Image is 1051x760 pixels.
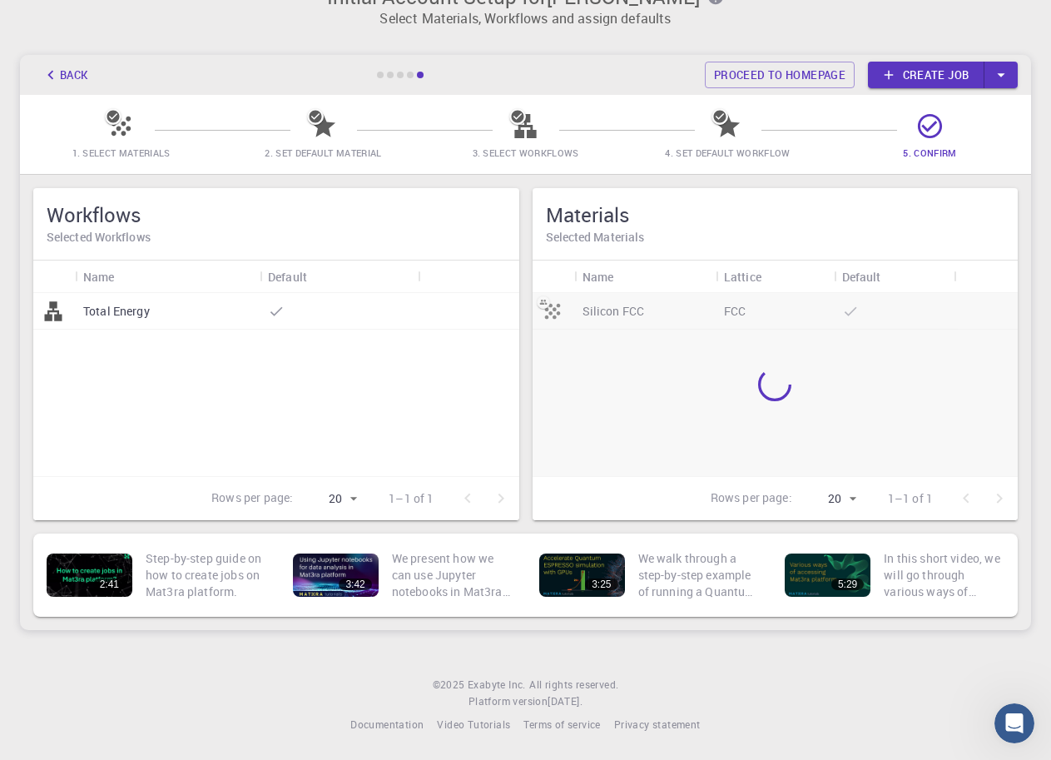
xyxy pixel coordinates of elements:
[533,540,766,610] a: 3:25We walk through a step-by-step example of running a Quantum ESPRESSO job on a GPU enabled nod...
[40,540,273,610] a: 2:41Step-by-step guide on how to create jobs on Mat3ra platform.
[350,718,424,731] span: Documentation
[33,261,75,293] div: Icon
[903,147,956,159] span: 5. Confirm
[842,261,881,293] div: Default
[29,12,118,27] span: Υποστήριξη
[433,677,468,693] span: © 2025
[523,718,600,731] span: Terms of service
[339,579,371,590] div: 3:42
[548,693,583,710] a: [DATE].
[392,550,513,600] p: We present how we can use Jupyter notebooks in Mat3ra platform for data analysis.
[260,261,418,293] div: Default
[33,62,97,88] button: Back
[888,490,933,507] p: 1–1 of 1
[884,550,1004,600] p: In this short video, we will go through various ways of accessing Mat3ra platform. There are thre...
[47,201,506,228] h5: Workflows
[468,677,526,693] a: Exabyte Inc.
[546,201,1005,228] h5: Materials
[831,579,864,590] div: 5:29
[881,263,908,290] button: Sort
[638,550,759,600] p: We walk through a step-by-step example of running a Quantum ESPRESSO job on a GPU enabled node. W...
[307,263,334,290] button: Sort
[300,487,362,511] div: 20
[389,490,434,507] p: 1–1 of 1
[614,718,701,731] span: Privacy statement
[546,228,1005,246] h6: Selected Materials
[614,717,701,733] a: Privacy statement
[93,579,126,590] div: 2:41
[30,8,1021,28] p: Select Materials, Workflows and assign defaults
[665,147,790,159] span: 4. Set Default Workflow
[286,540,519,610] a: 3:42We present how we can use Jupyter notebooks in Mat3ra platform for data analysis.
[115,263,141,290] button: Sort
[868,62,984,88] a: Create job
[211,489,293,509] p: Rows per page:
[613,263,640,290] button: Sort
[548,694,583,708] span: [DATE] .
[72,147,171,159] span: 1. Select Materials
[83,303,150,320] p: Total Energy
[473,147,579,159] span: 3. Select Workflows
[583,261,614,293] div: Name
[350,717,424,733] a: Documentation
[468,678,526,691] span: Exabyte Inc.
[705,62,855,88] a: Proceed to homepage
[529,677,618,693] span: All rights reserved.
[437,718,510,731] span: Video Tutorials
[724,261,761,293] div: Lattice
[47,228,506,246] h6: Selected Workflows
[994,703,1034,743] iframe: Intercom live chat
[761,263,788,290] button: Sort
[268,261,307,293] div: Default
[716,261,834,293] div: Lattice
[75,261,260,293] div: Name
[437,717,510,733] a: Video Tutorials
[523,717,600,733] a: Terms of service
[265,147,381,159] span: 2. Set Default Material
[533,261,574,293] div: Icon
[146,550,266,600] p: Step-by-step guide on how to create jobs on Mat3ra platform.
[799,487,861,511] div: 20
[468,693,548,710] span: Platform version
[834,261,954,293] div: Default
[585,579,617,590] div: 3:25
[83,261,115,293] div: Name
[778,540,1011,610] a: 5:29In this short video, we will go through various ways of accessing Mat3ra platform. There are ...
[574,261,716,293] div: Name
[711,489,792,509] p: Rows per page:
